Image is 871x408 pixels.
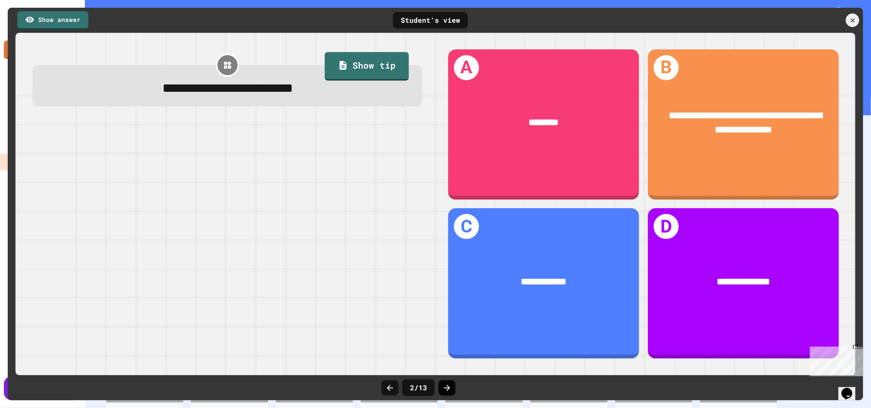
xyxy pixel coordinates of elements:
[325,52,409,81] a: Show tip
[393,12,468,29] div: Student's view
[454,55,479,80] h1: A
[839,377,863,400] iframe: chat widget
[402,379,435,396] div: 2 / 13
[654,55,679,80] h1: B
[3,3,53,49] div: Chat with us now!Close
[17,11,88,30] a: Show answer
[807,344,863,376] iframe: chat widget
[454,214,479,239] h1: C
[654,214,679,239] h1: D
